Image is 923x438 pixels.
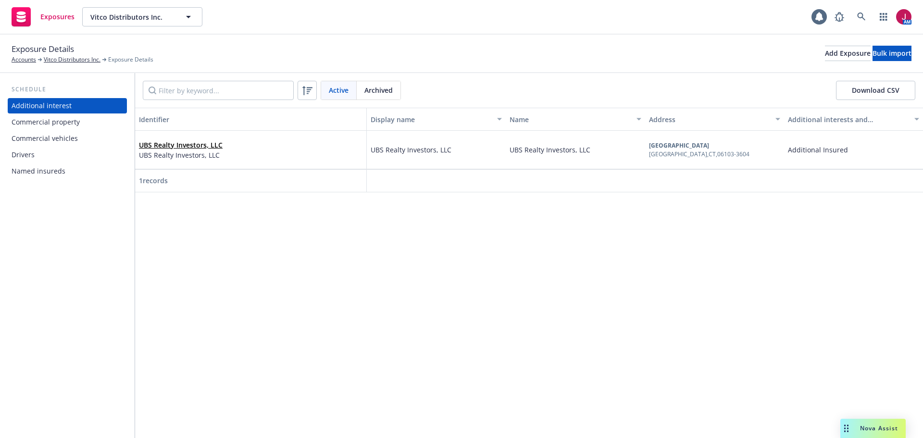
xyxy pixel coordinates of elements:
a: Exposures [8,3,78,30]
div: Drag to move [840,419,852,438]
a: Drivers [8,147,127,163]
button: Add Exposure [825,46,871,61]
span: Exposures [40,13,75,21]
div: Schedule [8,85,127,94]
a: Commercial vehicles [8,131,127,146]
span: Vitco Distributors Inc. [90,12,174,22]
a: Switch app [874,7,893,26]
div: Identifier [139,114,362,125]
a: Commercial property [8,114,127,130]
span: 1 records [139,176,168,185]
div: Commercial vehicles [12,131,78,146]
span: Archived [364,85,393,95]
div: Display name [371,114,491,125]
span: Exposure Details [108,55,153,64]
button: Address [645,108,784,131]
div: Drivers [12,147,35,163]
span: Additional Insured [788,145,848,155]
a: Additional interest [8,98,127,113]
img: photo [896,9,911,25]
a: Named insureds [8,163,127,179]
span: Nova Assist [860,424,898,432]
div: Additional interests and endorsements applied [788,114,909,125]
button: Nova Assist [840,419,906,438]
span: UBS Realty Investors, LLC [139,140,223,150]
span: UBS Realty Investors, LLC [371,145,451,155]
span: Exposure Details [12,43,74,55]
div: Address [649,114,770,125]
b: [GEOGRAPHIC_DATA] [649,141,709,150]
span: UBS Realty Investors, LLC [139,150,223,160]
a: Search [852,7,871,26]
div: Commercial property [12,114,80,130]
button: Vitco Distributors Inc. [82,7,202,26]
button: Download CSV [836,81,915,100]
button: Display name [367,108,506,131]
button: Bulk import [873,46,911,61]
a: Report a Bug [830,7,849,26]
a: Accounts [12,55,36,64]
button: Name [506,108,645,131]
input: Filter by keyword... [143,81,294,100]
span: Active [329,85,349,95]
a: UBS Realty Investors, LLC [139,140,223,150]
div: Name [510,114,630,125]
div: Named insureds [12,163,65,179]
button: Identifier [135,108,367,131]
div: Additional interest [12,98,72,113]
div: [GEOGRAPHIC_DATA] , CT , 06103-3604 [649,150,749,159]
span: UBS Realty Investors, LLC [510,145,590,154]
a: Vitco Distributors Inc. [44,55,100,64]
button: Additional interests and endorsements applied [784,108,923,131]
